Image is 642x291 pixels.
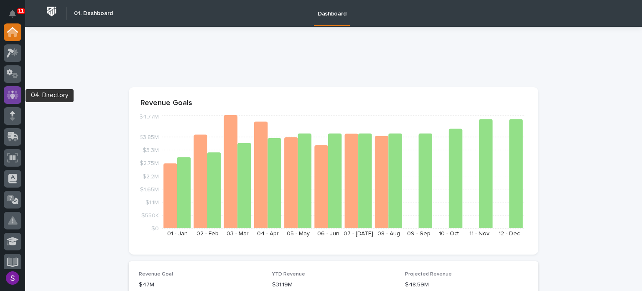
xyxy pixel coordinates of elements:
div: Notifications11 [10,10,21,23]
text: 03 - Mar [227,231,249,237]
p: 11 [18,8,24,14]
span: YTD Revenue [272,272,305,277]
span: Projected Revenue [405,272,452,277]
text: 09 - Sep [407,231,431,237]
tspan: $2.2M [143,173,159,179]
h2: 01. Dashboard [74,10,113,17]
text: 04 - Apr [257,231,279,237]
text: 08 - Aug [377,231,400,237]
text: 10 - Oct [439,231,459,237]
img: Workspace Logo [44,4,59,19]
text: 12 - Dec [499,231,520,237]
text: 06 - Jun [317,231,339,237]
tspan: $1.1M [145,199,159,205]
tspan: $2.75M [140,160,159,166]
text: 11 - Nov [469,231,489,237]
tspan: $3.85M [139,134,159,140]
tspan: $0 [151,226,159,232]
span: Revenue Goal [139,272,173,277]
tspan: $3.3M [143,147,159,153]
tspan: $4.77M [139,114,159,120]
p: $31.19M [272,281,395,289]
text: 01 - Jan [167,231,188,237]
text: 05 - May [287,231,310,237]
p: $47M [139,281,262,289]
button: users-avatar [4,269,21,287]
tspan: $1.65M [140,186,159,192]
text: 07 - [DATE] [344,231,373,237]
p: $48.59M [405,281,528,289]
p: Revenue Goals [140,99,527,108]
tspan: $550K [141,212,159,218]
button: Notifications [4,5,21,23]
text: 02 - Feb [196,231,219,237]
